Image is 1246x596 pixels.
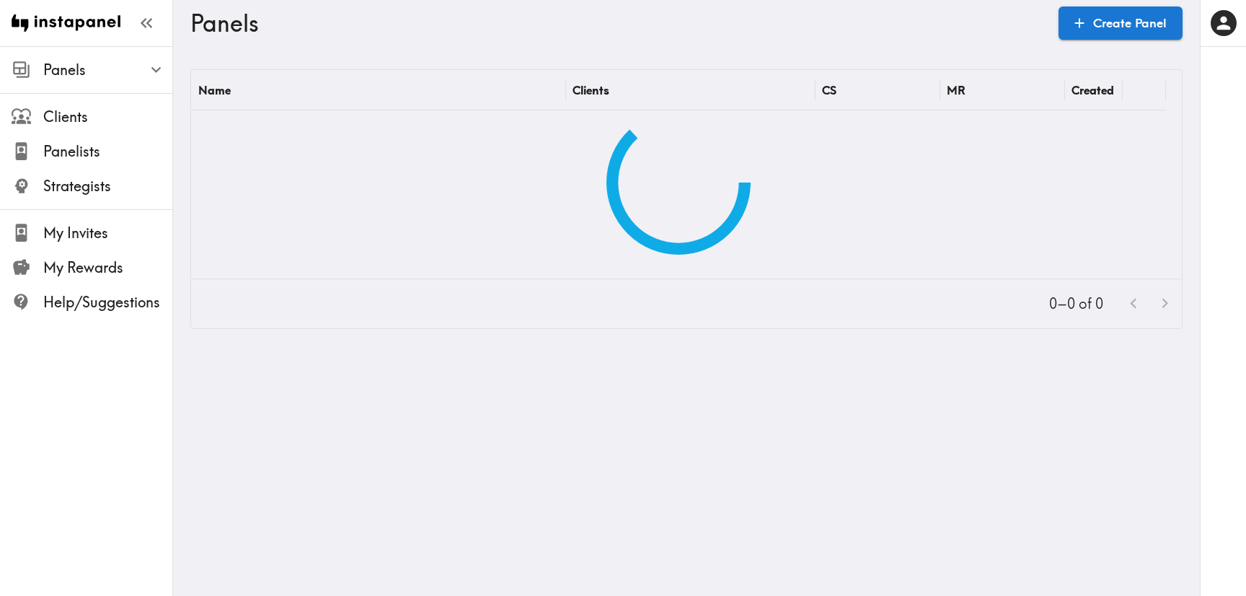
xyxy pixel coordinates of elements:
[573,83,609,97] div: Clients
[822,83,836,97] div: CS
[43,60,172,80] span: Panels
[43,292,172,312] span: Help/Suggestions
[43,107,172,127] span: Clients
[1059,6,1183,40] a: Create Panel
[43,176,172,196] span: Strategists
[1072,83,1114,97] div: Created
[43,141,172,162] span: Panelists
[198,83,231,97] div: Name
[43,223,172,243] span: My Invites
[1049,294,1103,314] p: 0–0 of 0
[947,83,966,97] div: MR
[43,258,172,278] span: My Rewards
[190,9,1047,37] h3: Panels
